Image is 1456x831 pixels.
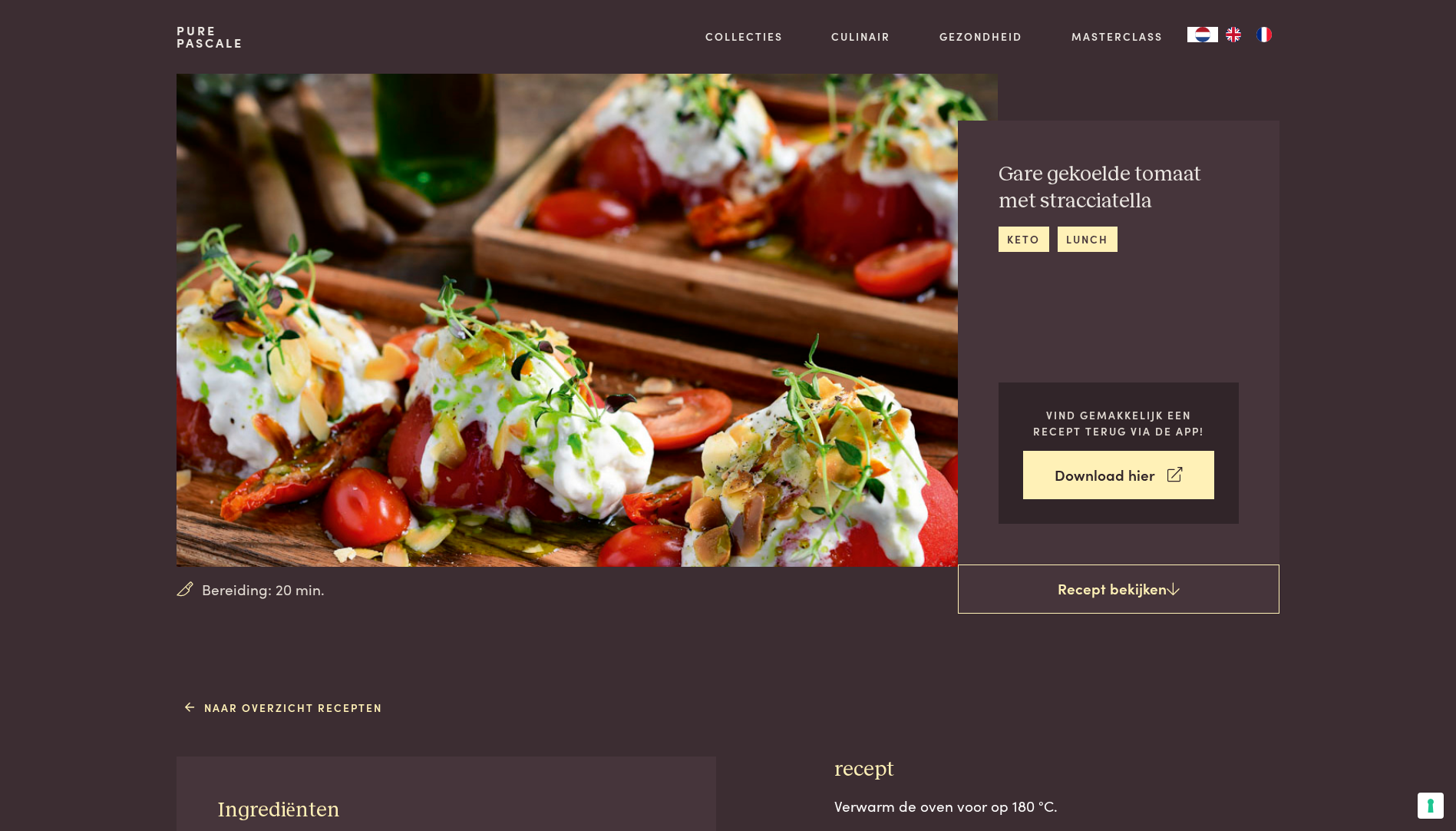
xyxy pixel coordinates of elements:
[1071,28,1163,45] a: Masterclass
[999,161,1239,214] h2: Gare gekoelde tomaat met stracciatella
[177,74,997,567] img: Gare gekoelde tomaat met stracciatella
[1058,227,1118,252] a: lunch
[1418,793,1444,819] button: Uw voorkeuren voor toestemming voor trackingtechnologieën
[1187,27,1218,42] a: NL
[831,28,890,45] a: Culinair
[1023,407,1214,439] p: Vind gemakkelijk een recept terug via de app!
[834,795,1058,816] span: Verwarm de oven voor op 180 °C.
[202,578,325,601] span: Bereiding: 20 min.
[218,800,340,821] span: Ingrediënten
[1023,451,1214,499] a: Download hier
[834,757,1279,783] h3: recept
[1218,27,1249,42] a: EN
[1249,27,1279,42] a: FR
[999,227,1049,252] a: keto
[177,25,243,49] a: PurePascale
[1218,27,1279,42] ul: Language list
[705,28,783,45] a: Collecties
[939,28,1022,45] a: Gezondheid
[1187,27,1218,42] div: Language
[185,700,382,716] a: Naar overzicht recepten
[1187,27,1279,42] aside: Language selected: Nederlands
[958,564,1279,614] a: Recept bekijken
